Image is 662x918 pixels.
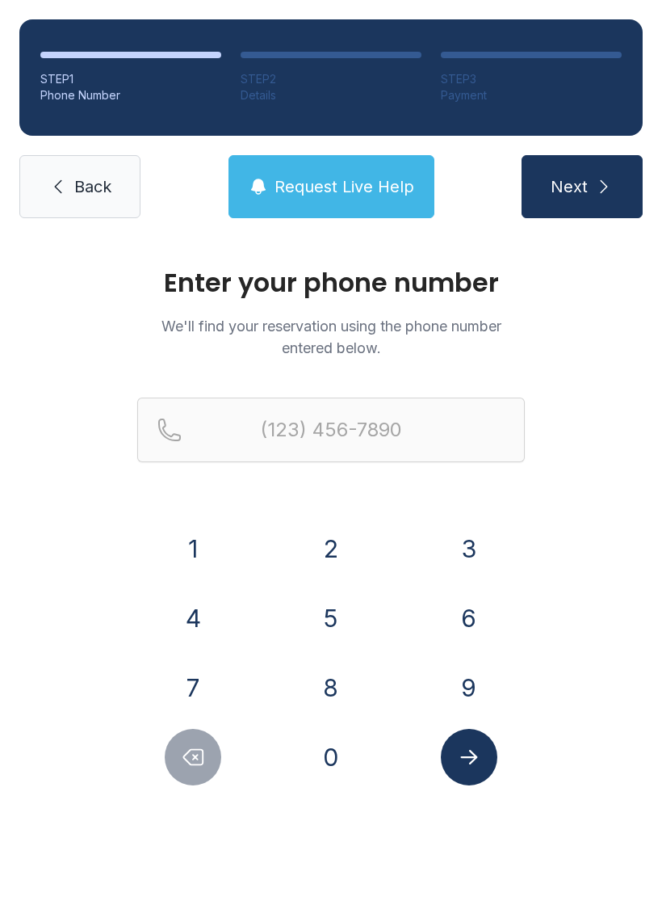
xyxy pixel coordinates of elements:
[241,87,421,103] div: Details
[551,175,588,198] span: Next
[40,71,221,87] div: STEP 1
[303,729,359,785] button: 0
[441,729,497,785] button: Submit lookup form
[441,71,622,87] div: STEP 3
[441,659,497,716] button: 9
[441,520,497,577] button: 3
[137,270,525,296] h1: Enter your phone number
[303,590,359,646] button: 5
[441,590,497,646] button: 6
[303,659,359,716] button: 8
[165,520,221,577] button: 1
[74,175,111,198] span: Back
[274,175,414,198] span: Request Live Help
[241,71,421,87] div: STEP 2
[165,659,221,716] button: 7
[137,398,525,462] input: Reservation phone number
[303,520,359,577] button: 2
[40,87,221,103] div: Phone Number
[165,590,221,646] button: 4
[137,315,525,359] p: We'll find your reservation using the phone number entered below.
[441,87,622,103] div: Payment
[165,729,221,785] button: Delete number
